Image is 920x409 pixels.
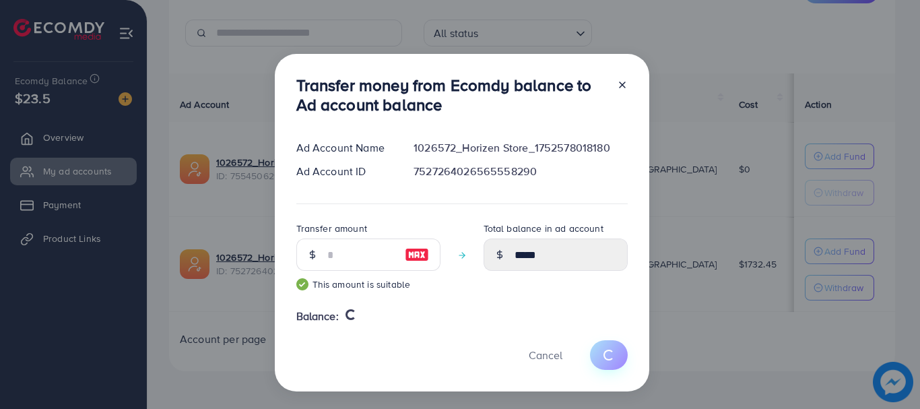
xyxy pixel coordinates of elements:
[484,222,603,235] label: Total balance in ad account
[296,222,367,235] label: Transfer amount
[296,75,606,115] h3: Transfer money from Ecomdy balance to Ad account balance
[529,348,562,363] span: Cancel
[403,140,638,156] div: 1026572_Horizen Store_1752578018180
[512,340,579,369] button: Cancel
[286,164,403,179] div: Ad Account ID
[296,278,440,291] small: This amount is suitable
[296,309,339,324] span: Balance:
[405,247,429,263] img: image
[296,278,308,290] img: guide
[403,164,638,179] div: 7527264026565558290
[286,140,403,156] div: Ad Account Name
